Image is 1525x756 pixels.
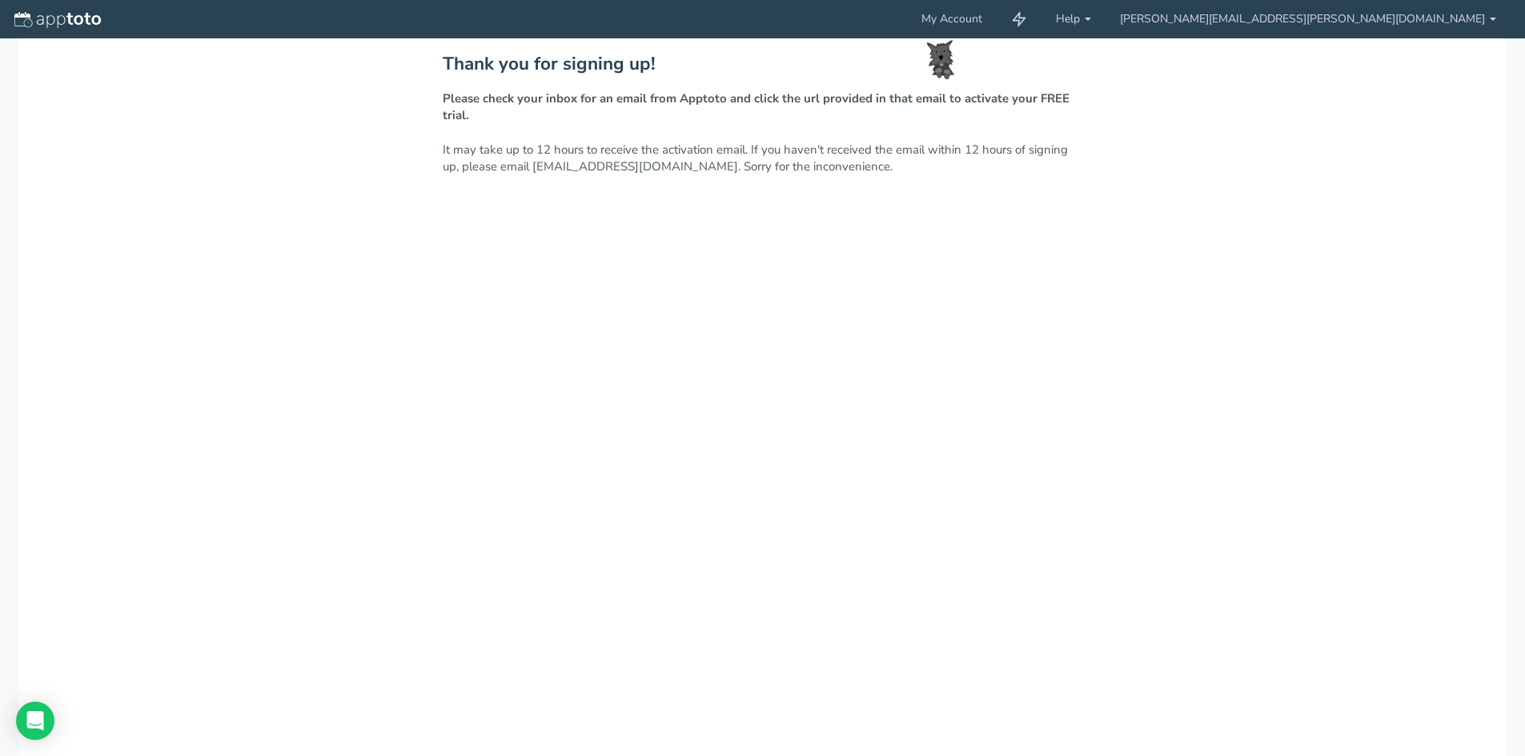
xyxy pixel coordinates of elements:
[14,12,101,28] img: logo-apptoto--white.svg
[443,90,1083,176] p: It may take up to 12 hours to receive the activation email. If you haven't received the email wit...
[443,90,1070,123] strong: Please check your inbox for an email from Apptoto and click the url provided in that email to act...
[443,54,1083,74] h2: Thank you for signing up!
[16,702,54,740] div: Open Intercom Messenger
[926,40,955,80] img: toto-small.png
